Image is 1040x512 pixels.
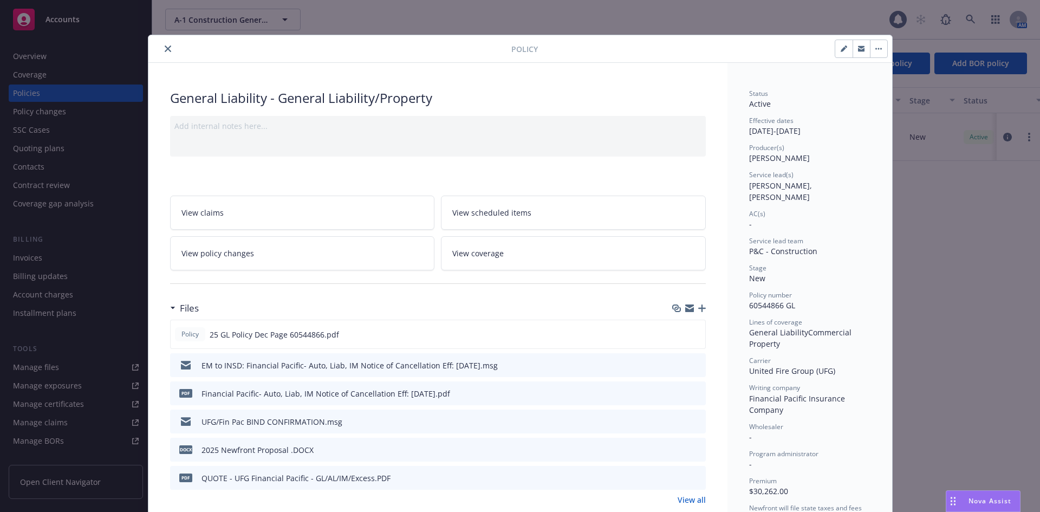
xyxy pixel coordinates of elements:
span: Lines of coverage [749,317,802,327]
span: Nova Assist [968,496,1011,505]
span: - [749,219,752,229]
span: pdf [179,389,192,397]
span: - [749,459,752,469]
a: View coverage [441,236,706,270]
div: [DATE] - [DATE] [749,116,870,137]
span: View policy changes [181,248,254,259]
span: New [749,273,765,283]
span: Wholesaler [749,422,783,431]
span: Carrier [749,356,771,365]
button: download file [674,329,682,340]
span: Policy [179,329,201,339]
button: close [161,42,174,55]
span: Active [749,99,771,109]
span: AC(s) [749,209,765,218]
span: Premium [749,476,777,485]
span: Status [749,89,768,98]
span: United Fire Group (UFG) [749,366,835,376]
span: - [749,432,752,442]
div: General Liability - General Liability/Property [170,89,706,107]
span: View scheduled items [452,207,531,218]
button: preview file [692,416,701,427]
button: download file [674,360,683,371]
span: [PERSON_NAME], [PERSON_NAME] [749,180,814,202]
a: View scheduled items [441,196,706,230]
button: preview file [692,360,701,371]
span: 25 GL Policy Dec Page 60544866.pdf [210,329,339,340]
button: preview file [692,472,701,484]
div: QUOTE - UFG Financial Pacific - GL/AL/IM/Excess.PDF [201,472,391,484]
span: Service lead team [749,236,803,245]
a: View all [678,494,706,505]
span: View coverage [452,248,504,259]
span: DOCX [179,445,192,453]
h3: Files [180,301,199,315]
span: 60544866 GL [749,300,795,310]
span: View claims [181,207,224,218]
span: $30,262.00 [749,486,788,496]
span: Writing company [749,383,800,392]
div: EM to INSD: Financial Pacific- Auto, Liab, IM Notice of Cancellation Eff: [DATE].msg [201,360,498,371]
button: Nova Assist [946,490,1020,512]
div: Financial Pacific- Auto, Liab, IM Notice of Cancellation Eff: [DATE].pdf [201,388,450,399]
span: Program administrator [749,449,818,458]
button: preview file [691,329,701,340]
button: preview file [692,388,701,399]
span: Producer(s) [749,143,784,152]
div: UFG/Fin Pac BIND CONFIRMATION.msg [201,416,342,427]
span: PDF [179,474,192,482]
button: download file [674,388,683,399]
span: General Liability [749,327,808,338]
a: View claims [170,196,435,230]
button: download file [674,416,683,427]
button: download file [674,472,683,484]
span: Service lead(s) [749,170,794,179]
div: Drag to move [946,491,960,511]
span: Financial Pacific Insurance Company [749,393,847,415]
span: P&C - Construction [749,246,817,256]
div: Files [170,301,199,315]
span: Commercial Property [749,327,854,349]
span: Stage [749,263,766,273]
button: preview file [692,444,701,456]
div: 2025 Newfront Proposal .DOCX [201,444,314,456]
span: Policy number [749,290,792,300]
button: download file [674,444,683,456]
a: View policy changes [170,236,435,270]
span: Policy [511,43,538,55]
span: Effective dates [749,116,794,125]
div: Add internal notes here... [174,120,701,132]
span: [PERSON_NAME] [749,153,810,163]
